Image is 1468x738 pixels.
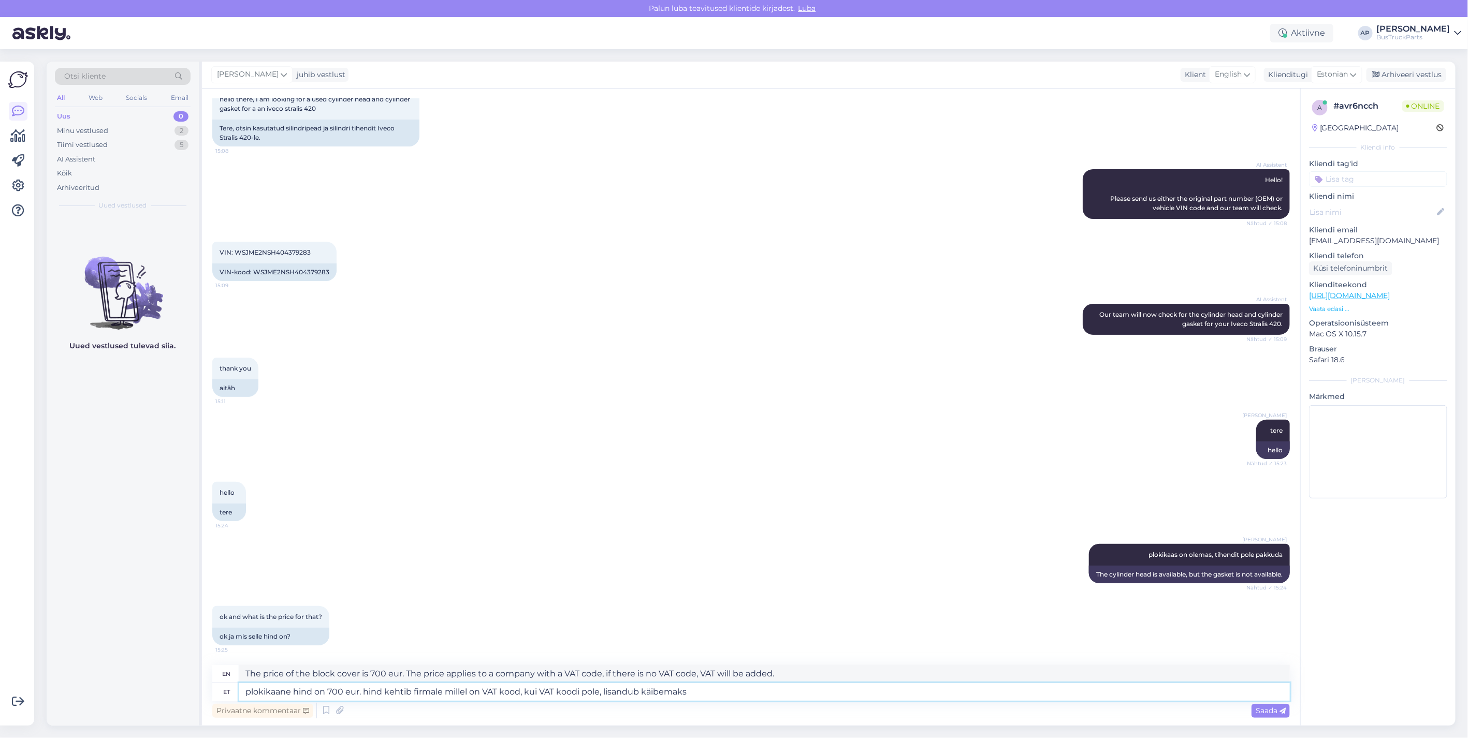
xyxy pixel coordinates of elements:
div: AI Assistent [57,154,95,165]
p: Uued vestlused tulevad siia. [70,341,176,351]
div: Uus [57,111,70,122]
p: Kliendi tag'id [1309,158,1447,169]
div: All [55,91,67,105]
div: Minu vestlused [57,126,108,136]
textarea: plokikaane hind on 700 eur. hind kehtib firmale millel on VAT kood, kui VAT koodi pole, lisandub ... [239,683,1290,701]
input: Lisa tag [1309,171,1447,187]
a: [URL][DOMAIN_NAME] [1309,291,1390,300]
p: Kliendi telefon [1309,250,1447,261]
span: Luba [795,4,819,13]
span: Saada [1256,706,1286,715]
div: Privaatne kommentaar [212,704,313,718]
span: Nähtud ✓ 15:23 [1247,460,1287,467]
div: ok ja mis selle hind on? [212,628,329,645]
div: Socials [124,91,149,105]
span: Our team will now check for the cylinder head and cylinder gasket for your Iveco Stralis 420. [1099,311,1284,328]
p: [EMAIL_ADDRESS][DOMAIN_NAME] [1309,235,1447,246]
div: [PERSON_NAME] [1309,376,1447,385]
div: Web [86,91,105,105]
p: Safari 18.6 [1309,355,1447,365]
span: ok and what is the price for that? [220,613,322,621]
div: BusTruckParts [1377,33,1450,41]
div: Email [169,91,191,105]
p: Kliendi nimi [1309,191,1447,202]
div: aitäh [212,379,258,397]
span: Estonian [1317,69,1348,80]
div: hello [1256,441,1290,459]
div: VIN-kood: WSJME2NSH404379283 [212,263,337,281]
p: Mac OS X 10.15.7 [1309,329,1447,340]
div: Klient [1181,69,1206,80]
div: Küsi telefoninumbrit [1309,261,1392,275]
span: [PERSON_NAME] [217,69,279,80]
span: 15:24 [215,522,254,529]
span: [PERSON_NAME] [1242,411,1287,419]
span: VIN: WSJME2NSH404379283 [220,248,311,256]
div: et [223,683,230,701]
div: Kliendi info [1309,143,1447,152]
div: en [223,665,231,683]
span: thank you [220,364,251,372]
p: Klienditeekond [1309,279,1447,290]
span: English [1215,69,1242,80]
span: 15:08 [215,147,254,155]
span: plokikaas on olemas, tihendit pole pakkuda [1149,551,1283,558]
div: Tere, otsin kasutatud silindripead ja silindri tihendit Iveco Stralis 420-le. [212,120,419,146]
div: Arhiveeri vestlus [1367,68,1446,82]
span: hello [220,489,235,496]
p: Operatsioonisüsteem [1309,318,1447,329]
div: Arhiveeritud [57,183,99,193]
div: Kõik [57,168,72,179]
span: 15:09 [215,282,254,289]
img: No chats [47,238,199,331]
span: Otsi kliente [64,71,106,82]
p: Kliendi email [1309,225,1447,235]
span: 15:25 [215,646,254,654]
span: AI Assistent [1248,296,1287,303]
div: 0 [173,111,188,122]
p: Märkmed [1309,391,1447,402]
img: Askly Logo [8,70,28,90]
span: AI Assistent [1248,161,1287,169]
div: 2 [175,126,188,136]
p: Vaata edasi ... [1309,304,1447,314]
span: 15:11 [215,397,254,405]
div: [GEOGRAPHIC_DATA] [1312,123,1399,134]
a: [PERSON_NAME]BusTruckParts [1377,25,1462,41]
span: Uued vestlused [99,201,147,210]
span: tere [1270,426,1283,434]
span: Nähtud ✓ 15:08 [1246,219,1287,227]
div: Tiimi vestlused [57,140,108,150]
span: Nähtud ✓ 15:09 [1246,335,1287,343]
div: AP [1358,26,1373,40]
div: tere [212,504,246,521]
div: juhib vestlust [293,69,345,80]
div: [PERSON_NAME] [1377,25,1450,33]
textarea: The price of the block cover is 700 eur. The price applies to a company with a VAT code, if there... [239,665,1290,683]
span: a [1318,104,1322,111]
div: Klienditugi [1264,69,1308,80]
div: Aktiivne [1270,24,1333,42]
span: Online [1402,100,1444,112]
div: 5 [175,140,188,150]
input: Lisa nimi [1310,206,1435,218]
div: # avr6ncch [1334,100,1402,112]
span: Nähtud ✓ 15:24 [1246,584,1287,592]
p: Brauser [1309,344,1447,355]
div: The cylinder head is available, but the gasket is not available. [1089,566,1290,583]
span: [PERSON_NAME] [1242,536,1287,543]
